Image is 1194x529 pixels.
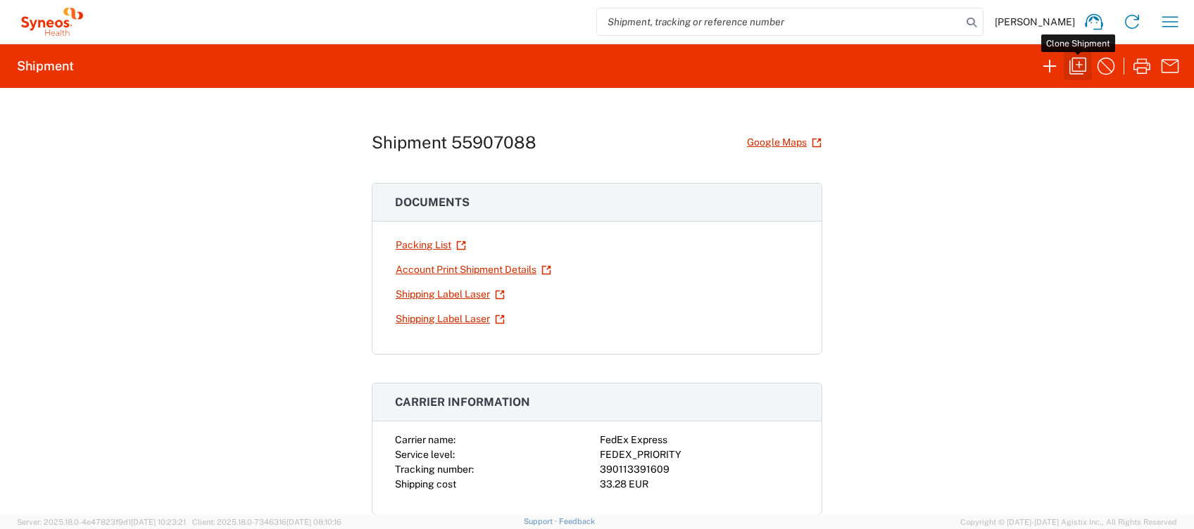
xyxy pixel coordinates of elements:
span: [DATE] 10:23:21 [131,518,186,526]
h1: Shipment 55907088 [372,132,536,153]
div: 33.28 EUR [600,477,799,492]
span: Documents [395,196,470,209]
span: Carrier name: [395,434,455,445]
div: 390113391609 [600,462,799,477]
a: Support [524,517,559,525]
span: [DATE] 08:10:16 [287,518,341,526]
a: Shipping Label Laser [395,307,505,331]
span: Shipping cost [395,478,456,490]
div: FEDEX_PRIORITY [600,447,799,462]
h2: Shipment [17,58,74,75]
span: Copyright © [DATE]-[DATE] Agistix Inc., All Rights Reserved [960,516,1177,528]
span: [PERSON_NAME] [995,15,1075,28]
a: Google Maps [746,130,822,155]
a: Account Print Shipment Details [395,257,552,282]
div: FedEx Express [600,433,799,447]
input: Shipment, tracking or reference number [597,8,962,35]
span: Client: 2025.18.0-7346316 [192,518,341,526]
span: Tracking number: [395,464,474,475]
span: Carrier information [395,395,530,409]
span: Server: 2025.18.0-4e47823f9d1 [17,518,186,526]
a: Shipping Label Laser [395,282,505,307]
a: Packing List [395,233,467,257]
span: Service level: [395,449,455,460]
a: Feedback [559,517,595,525]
